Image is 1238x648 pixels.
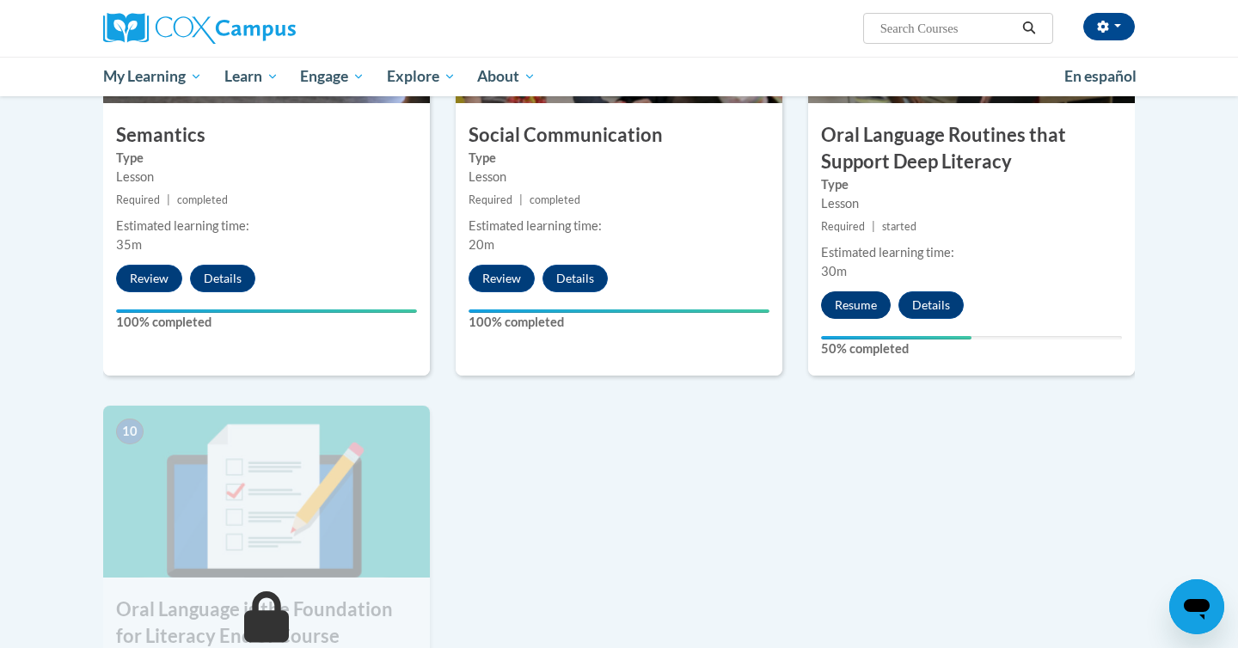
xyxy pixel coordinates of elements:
div: Estimated learning time: [821,243,1122,262]
button: Review [116,265,182,292]
a: En español [1053,58,1148,95]
span: About [477,66,536,87]
button: Resume [821,291,891,319]
span: Explore [387,66,456,87]
img: Course Image [103,406,430,578]
button: Account Settings [1083,13,1135,40]
a: Cox Campus [103,13,430,44]
span: My Learning [103,66,202,87]
label: 100% completed [116,313,417,332]
h3: Social Communication [456,122,782,149]
span: Required [821,220,865,233]
span: Required [116,193,160,206]
a: Learn [213,57,290,96]
span: | [519,193,523,206]
span: Learn [224,66,279,87]
div: Your progress [116,309,417,313]
div: Lesson [116,168,417,186]
button: Details [898,291,964,319]
label: 50% completed [821,339,1122,358]
label: Type [116,149,417,168]
label: Type [469,149,769,168]
a: Explore [376,57,467,96]
h3: Oral Language Routines that Support Deep Literacy [808,122,1135,175]
a: Engage [289,57,376,96]
span: | [872,220,875,233]
label: Type [821,175,1122,194]
a: About [467,57,548,96]
button: Details [542,265,608,292]
button: Details [190,265,255,292]
div: Estimated learning time: [469,217,769,235]
div: Estimated learning time: [116,217,417,235]
span: completed [177,193,228,206]
div: Your progress [469,309,769,313]
button: Review [469,265,535,292]
span: completed [530,193,580,206]
span: 30m [821,264,847,278]
div: Lesson [821,194,1122,213]
span: En español [1064,67,1137,85]
h3: Semantics [103,122,430,149]
span: 20m [469,237,494,252]
span: 10 [116,419,144,444]
label: 100% completed [469,313,769,332]
div: Lesson [469,168,769,186]
span: Required [469,193,512,206]
span: 35m [116,237,142,252]
span: | [167,193,170,206]
span: Engage [300,66,365,87]
iframe: Button to launch messaging window [1169,579,1224,634]
div: Your progress [821,336,971,339]
button: Search [1016,18,1042,39]
img: Cox Campus [103,13,296,44]
div: Main menu [77,57,1161,96]
span: started [882,220,916,233]
a: My Learning [92,57,213,96]
input: Search Courses [879,18,1016,39]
